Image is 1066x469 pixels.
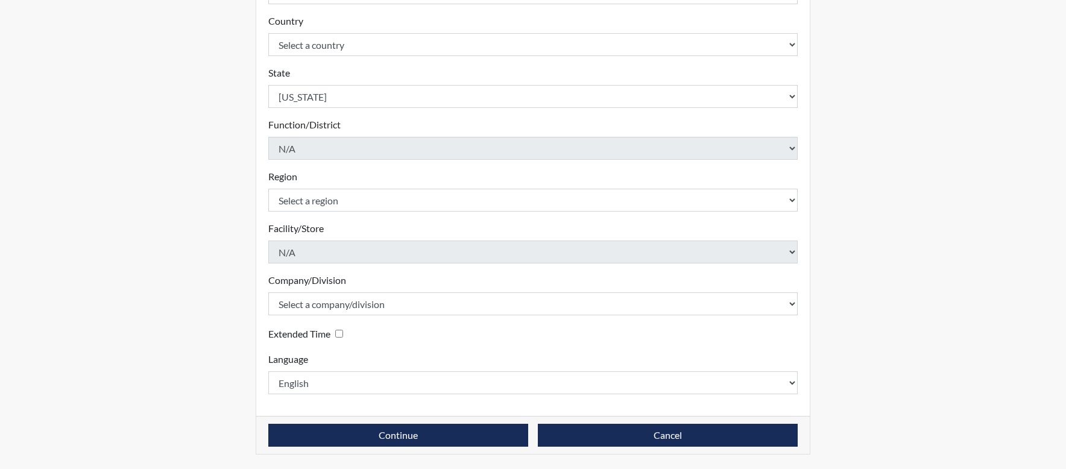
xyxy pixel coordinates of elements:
[268,14,303,28] label: Country
[268,424,528,447] button: Continue
[268,66,290,80] label: State
[268,352,308,367] label: Language
[268,325,348,342] div: Checking this box will provide the interviewee with an accomodation of extra time to answer each ...
[268,118,341,132] label: Function/District
[268,221,324,236] label: Facility/Store
[268,273,346,288] label: Company/Division
[268,327,330,341] label: Extended Time
[538,424,798,447] button: Cancel
[268,169,297,184] label: Region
